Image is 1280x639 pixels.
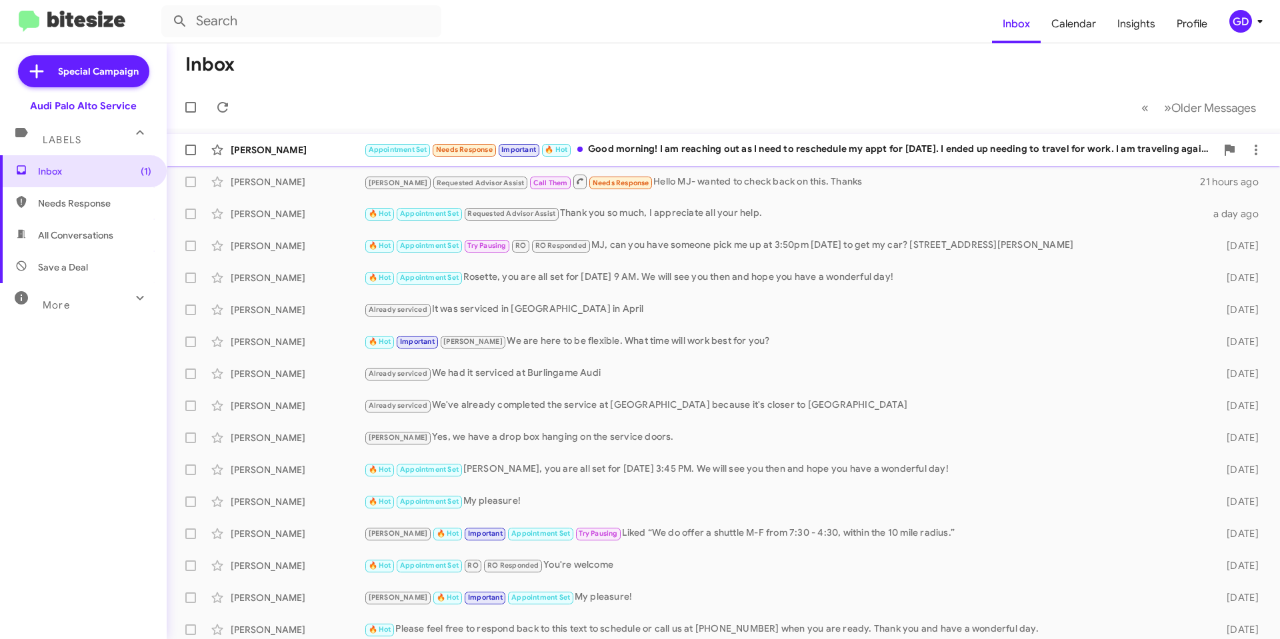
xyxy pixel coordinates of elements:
[369,145,427,154] span: Appointment Set
[38,197,151,210] span: Needs Response
[369,337,391,346] span: 🔥 Hot
[364,238,1205,253] div: MJ, can you have someone pick me up at 3:50pm [DATE] to get my car? [STREET_ADDRESS][PERSON_NAME]
[364,366,1205,381] div: We had it serviced at Burlingame Audi
[1171,101,1256,115] span: Older Messages
[1134,94,1264,121] nav: Page navigation example
[400,561,459,570] span: Appointment Set
[593,179,649,187] span: Needs Response
[1205,431,1269,444] div: [DATE]
[400,241,459,250] span: Appointment Set
[364,430,1205,445] div: Yes, we have a drop box hanging on the service doors.
[364,173,1200,190] div: Hello MJ- wanted to check back on this. Thanks
[437,529,459,538] span: 🔥 Hot
[467,209,555,218] span: Requested Advisor Assist
[436,145,493,154] span: Needs Response
[369,241,391,250] span: 🔥 Hot
[38,229,113,242] span: All Conversations
[231,175,364,189] div: [PERSON_NAME]
[1205,239,1269,253] div: [DATE]
[545,145,567,154] span: 🔥 Hot
[369,465,391,474] span: 🔥 Hot
[468,593,503,602] span: Important
[400,465,459,474] span: Appointment Set
[231,431,364,444] div: [PERSON_NAME]
[364,398,1205,413] div: We've already completed the service at [GEOGRAPHIC_DATA] because it's closer to [GEOGRAPHIC_DATA]
[467,561,478,570] span: RO
[369,625,391,634] span: 🔥 Hot
[231,239,364,253] div: [PERSON_NAME]
[369,305,427,314] span: Already serviced
[369,401,427,410] span: Already serviced
[511,593,570,602] span: Appointment Set
[231,335,364,348] div: [PERSON_NAME]
[1205,527,1269,540] div: [DATE]
[43,134,81,146] span: Labels
[364,462,1205,477] div: [PERSON_NAME], you are all set for [DATE] 3:45 PM. We will see you then and hope you have a wonde...
[231,207,364,221] div: [PERSON_NAME]
[231,591,364,604] div: [PERSON_NAME]
[1229,10,1252,33] div: GD
[992,5,1041,43] span: Inbox
[364,494,1205,509] div: My pleasure!
[467,241,506,250] span: Try Pausing
[369,179,428,187] span: [PERSON_NAME]
[1205,399,1269,412] div: [DATE]
[511,529,570,538] span: Appointment Set
[364,590,1205,605] div: My pleasure!
[533,179,568,187] span: Call Them
[18,55,149,87] a: Special Campaign
[231,463,364,476] div: [PERSON_NAME]
[369,561,391,570] span: 🔥 Hot
[1205,463,1269,476] div: [DATE]
[1166,5,1218,43] a: Profile
[231,303,364,317] div: [PERSON_NAME]
[437,593,459,602] span: 🔥 Hot
[364,302,1205,317] div: It was serviced in [GEOGRAPHIC_DATA] in April
[161,5,441,37] input: Search
[443,337,503,346] span: [PERSON_NAME]
[1205,623,1269,636] div: [DATE]
[369,369,427,378] span: Already serviced
[58,65,139,78] span: Special Campaign
[1041,5,1107,43] a: Calendar
[535,241,587,250] span: RO Responded
[1205,271,1269,285] div: [DATE]
[30,99,137,113] div: Audi Palo Alto Service
[487,561,539,570] span: RO Responded
[369,273,391,282] span: 🔥 Hot
[141,165,151,178] span: (1)
[369,433,428,442] span: [PERSON_NAME]
[231,399,364,412] div: [PERSON_NAME]
[400,209,459,218] span: Appointment Set
[38,165,151,178] span: Inbox
[501,145,536,154] span: Important
[231,623,364,636] div: [PERSON_NAME]
[1156,94,1264,121] button: Next
[1205,207,1269,221] div: a day ago
[231,559,364,572] div: [PERSON_NAME]
[1107,5,1166,43] a: Insights
[400,497,459,506] span: Appointment Set
[231,143,364,157] div: [PERSON_NAME]
[364,270,1205,285] div: Rosette, you are all set for [DATE] 9 AM. We will see you then and hope you have a wonderful day!
[1205,495,1269,508] div: [DATE]
[515,241,526,250] span: RO
[364,206,1205,221] div: Thank you so much, I appreciate all your help.
[364,526,1205,541] div: Liked “We do offer a shuttle M-F from 7:30 - 4:30, within the 10 mile radius.”
[437,179,525,187] span: Requested Advisor Assist
[43,299,70,311] span: More
[1205,303,1269,317] div: [DATE]
[400,273,459,282] span: Appointment Set
[38,261,88,274] span: Save a Deal
[185,54,235,75] h1: Inbox
[369,529,428,538] span: [PERSON_NAME]
[231,495,364,508] div: [PERSON_NAME]
[1200,175,1269,189] div: 21 hours ago
[1205,591,1269,604] div: [DATE]
[579,529,617,538] span: Try Pausing
[369,593,428,602] span: [PERSON_NAME]
[468,529,503,538] span: Important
